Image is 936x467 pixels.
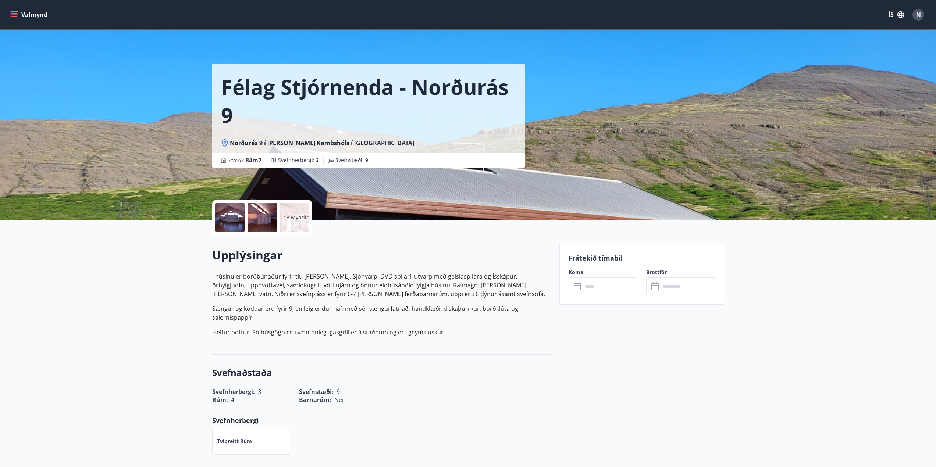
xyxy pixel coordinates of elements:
h3: Svefnaðstaða [212,366,551,379]
span: 9 [365,157,368,164]
span: 84 m2 [246,156,261,164]
button: ÍS [885,8,908,21]
p: Heitur pottur. Sólhúsgögn eru væntanleg, gasgrill er á staðnum og er í geymsluskúr. [212,328,551,337]
p: Sængur og koddar eru fyrir 9, en leigjendur hafi með sér sængurfatnað, handklæði, diskaþurrkur, b... [212,304,551,322]
h1: Félag Stjórnenda - Norðurás 9 [221,73,516,129]
button: menu [9,8,50,21]
p: Frátekið tímabil [569,253,715,263]
span: Barnarúm : [299,396,331,404]
h2: Upplýsingar [212,247,551,263]
span: Stærð : [228,156,261,165]
label: Brottför [646,269,715,276]
span: N [916,11,921,19]
span: Norðurás 9 í [PERSON_NAME] Kambshóls í [GEOGRAPHIC_DATA] [230,139,414,147]
span: 4 [231,396,234,404]
button: N [910,6,927,24]
p: Tvíbreitt rúm [217,438,252,445]
p: Í húsinu er borðbúnaður fyrir tíu [PERSON_NAME]. Sjónvarp, DVD spilari, útvarp með geislaspilara ... [212,272,551,298]
span: Svefnherbergi : [278,157,319,164]
span: Svefnstæði : [335,157,368,164]
label: Koma [569,269,637,276]
span: 3 [316,157,319,164]
p: Svefnherbergi [212,416,551,425]
span: Rúm : [212,396,228,404]
span: Nei [334,396,344,404]
p: +13 Myndir [281,214,309,221]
